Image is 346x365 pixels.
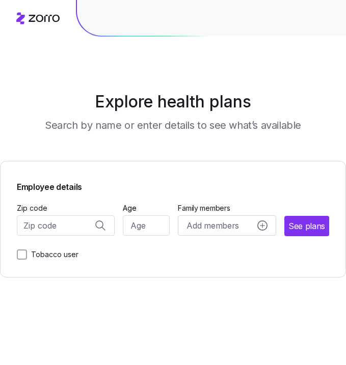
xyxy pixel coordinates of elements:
svg: add icon [257,220,268,231]
label: Tobacco user [27,248,78,261]
span: Add members [187,219,238,232]
input: Zip code [17,215,115,236]
span: Family members [178,203,276,213]
label: Zip code [17,203,47,214]
span: Employee details [17,178,329,193]
span: See plans [288,220,325,233]
label: Age [123,203,137,214]
button: Add membersadd icon [178,215,276,236]
h3: Search by name or enter details to see what’s available [45,118,301,132]
input: Age [123,215,170,236]
button: See plans [284,216,329,236]
h1: Explore health plans [17,90,329,114]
